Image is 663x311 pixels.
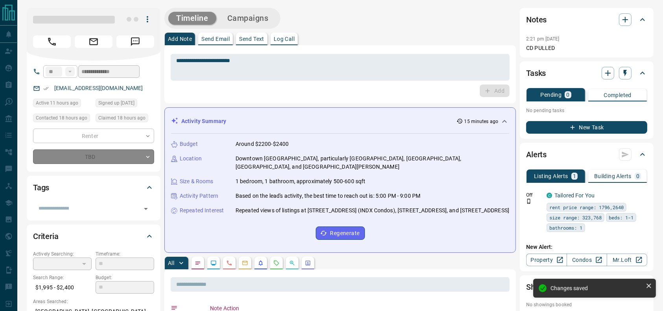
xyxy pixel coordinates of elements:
[201,36,230,42] p: Send Email
[547,193,552,198] div: condos.ca
[33,250,92,258] p: Actively Searching:
[33,298,154,305] p: Areas Searched:
[566,92,569,98] p: 0
[33,274,92,281] p: Search Range:
[526,44,647,52] p: CD PULLED
[305,260,311,266] svg: Agent Actions
[526,10,647,29] div: Notes
[242,260,248,266] svg: Emails
[54,85,143,91] a: [EMAIL_ADDRESS][DOMAIN_NAME]
[526,191,542,199] p: Off
[33,181,49,194] h2: Tags
[168,260,174,266] p: All
[526,199,532,204] svg: Push Notification Only
[36,114,87,122] span: Contacted 18 hours ago
[236,155,509,171] p: Downtown [GEOGRAPHIC_DATA], particularly [GEOGRAPHIC_DATA], [GEOGRAPHIC_DATA], [GEOGRAPHIC_DATA],...
[96,274,154,281] p: Budget:
[526,243,647,251] p: New Alert:
[75,35,112,48] span: Email
[236,206,509,215] p: Repeated views of listings at [STREET_ADDRESS] (INDX Condos), [STREET_ADDRESS], and [STREET_ADDRESS]
[549,203,624,211] span: rent price range: 1796,2640
[96,250,154,258] p: Timeframe:
[526,278,647,296] div: Showings
[289,260,295,266] svg: Opportunities
[33,230,59,243] h2: Criteria
[549,224,582,232] span: bathrooms: 1
[171,114,509,129] div: Activity Summary15 minutes ago
[526,145,647,164] div: Alerts
[176,57,504,77] textarea: To enrich screen reader interactions, please activate Accessibility in Grammarly extension settings
[551,285,643,291] div: Changes saved
[33,129,154,143] div: Renter
[526,67,546,79] h2: Tasks
[168,36,192,42] p: Add Note
[526,105,647,116] p: No pending tasks
[33,114,92,125] div: Mon Aug 18 2025
[140,203,151,214] button: Open
[43,86,49,91] svg: Email Verified
[526,64,647,83] div: Tasks
[594,173,632,179] p: Building Alerts
[98,99,134,107] span: Signed up [DATE]
[526,254,567,266] a: Property
[33,178,154,197] div: Tags
[464,118,499,125] p: 15 minutes ago
[210,260,217,266] svg: Lead Browsing Activity
[526,281,560,293] h2: Showings
[258,260,264,266] svg: Listing Alerts
[273,260,280,266] svg: Requests
[98,114,145,122] span: Claimed 18 hours ago
[219,12,276,25] button: Campaigns
[33,281,92,294] p: $1,995 - $2,400
[554,192,595,199] a: Tailored For You
[609,213,634,221] span: beds: 1-1
[180,140,198,148] p: Budget
[116,35,154,48] span: Message
[96,99,154,110] div: Sat Aug 16 2025
[33,149,154,164] div: TBD
[180,192,218,200] p: Activity Pattern
[567,254,607,266] a: Condos
[226,260,232,266] svg: Calls
[236,177,365,186] p: 1 bedroom, 1 bathroom, approximately 500-600 sqft
[526,148,547,161] h2: Alerts
[573,173,576,179] p: 1
[607,254,647,266] a: Mr.Loft
[33,227,154,246] div: Criteria
[195,260,201,266] svg: Notes
[549,213,602,221] span: size range: 323,768
[526,36,560,42] p: 2:21 pm [DATE]
[180,155,202,163] p: Location
[236,192,420,200] p: Based on the lead's activity, the best time to reach out is: 5:00 PM - 9:00 PM
[181,117,226,125] p: Activity Summary
[96,114,154,125] div: Mon Aug 18 2025
[180,177,214,186] p: Size & Rooms
[33,35,71,48] span: Call
[541,92,562,98] p: Pending
[526,121,647,134] button: New Task
[239,36,264,42] p: Send Text
[316,226,365,240] button: Regenerate
[604,92,632,98] p: Completed
[36,99,78,107] span: Active 11 hours ago
[168,12,216,25] button: Timeline
[236,140,289,148] p: Around $2200-$2400
[526,301,647,308] p: No showings booked
[526,13,547,26] h2: Notes
[180,206,224,215] p: Repeated Interest
[534,173,568,179] p: Listing Alerts
[636,173,639,179] p: 0
[274,36,295,42] p: Log Call
[33,99,92,110] div: Mon Aug 18 2025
